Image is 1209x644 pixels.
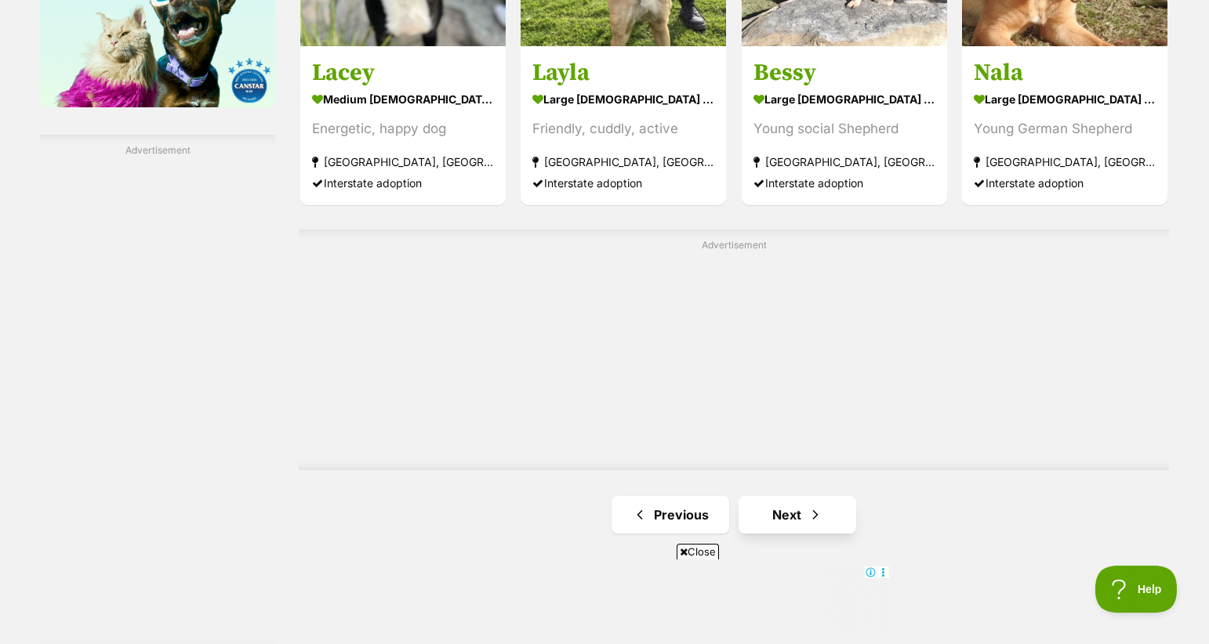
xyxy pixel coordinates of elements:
[299,230,1169,470] div: Advertisement
[753,57,935,87] h3: Bessy
[521,45,726,204] a: Layla large [DEMOGRAPHIC_DATA] Dog Friendly, cuddly, active [GEOGRAPHIC_DATA], [GEOGRAPHIC_DATA] ...
[677,544,719,559] span: Close
[974,57,1156,87] h3: Nala
[739,496,856,534] a: Next page
[962,45,1167,204] a: Nala large [DEMOGRAPHIC_DATA] Dog Young German Shepherd [GEOGRAPHIC_DATA], [GEOGRAPHIC_DATA] Inte...
[532,172,714,193] div: Interstate adoption
[974,118,1156,139] div: Young German Shepherd
[312,57,494,87] h3: Lacey
[753,87,935,110] strong: large [DEMOGRAPHIC_DATA] Dog
[532,118,714,139] div: Friendly, cuddly, active
[974,87,1156,110] strong: large [DEMOGRAPHIC_DATA] Dog
[40,164,275,634] iframe: Advertisement
[312,150,494,172] strong: [GEOGRAPHIC_DATA], [GEOGRAPHIC_DATA]
[753,118,935,139] div: Young social Shepherd
[612,496,729,534] a: Previous page
[753,172,935,193] div: Interstate adoption
[354,259,1114,454] iframe: Advertisement
[532,57,714,87] h3: Layla
[312,87,494,110] strong: medium [DEMOGRAPHIC_DATA] Dog
[974,150,1156,172] strong: [GEOGRAPHIC_DATA], [GEOGRAPHIC_DATA]
[312,118,494,139] div: Energetic, happy dog
[532,87,714,110] strong: large [DEMOGRAPHIC_DATA] Dog
[742,45,947,204] a: Bessy large [DEMOGRAPHIC_DATA] Dog Young social Shepherd [GEOGRAPHIC_DATA], [GEOGRAPHIC_DATA] Int...
[299,496,1169,534] nav: Pagination
[312,172,494,193] div: Interstate adoption
[532,150,714,172] strong: [GEOGRAPHIC_DATA], [GEOGRAPHIC_DATA]
[974,172,1156,193] div: Interstate adoption
[1095,566,1178,613] iframe: Help Scout Beacon - Open
[319,566,890,636] iframe: Advertisement
[300,45,506,204] a: Lacey medium [DEMOGRAPHIC_DATA] Dog Energetic, happy dog [GEOGRAPHIC_DATA], [GEOGRAPHIC_DATA] Int...
[753,150,935,172] strong: [GEOGRAPHIC_DATA], [GEOGRAPHIC_DATA]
